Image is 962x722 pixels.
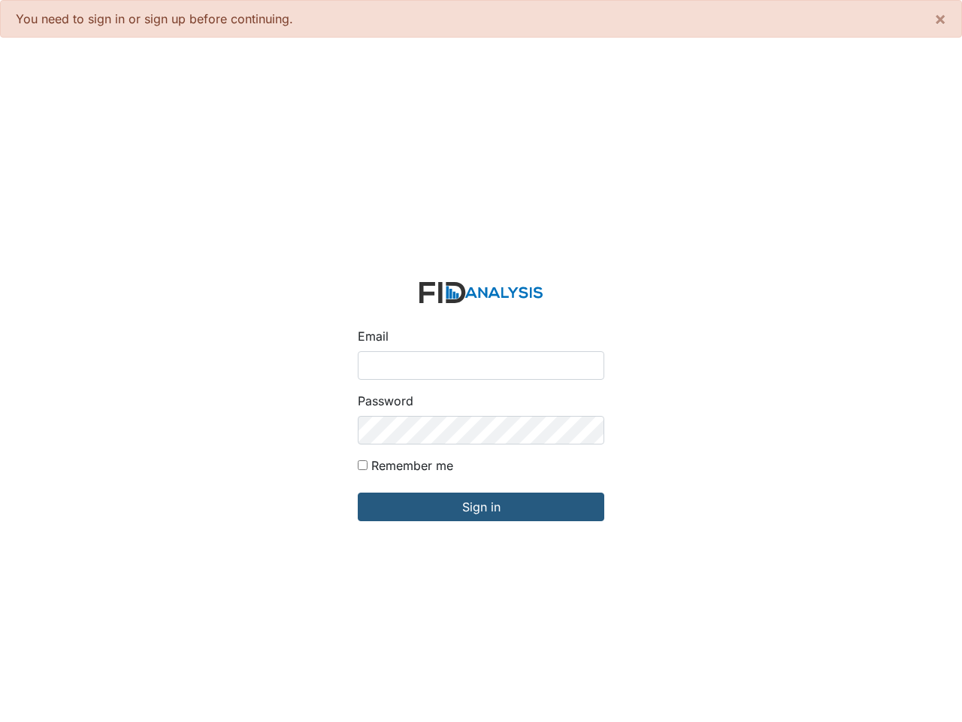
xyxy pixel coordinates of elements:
button: × [919,1,961,37]
input: Sign in [358,493,604,521]
img: logo-2fc8c6e3336f68795322cb6e9a2b9007179b544421de10c17bdaae8622450297.svg [419,282,543,304]
label: Email [358,327,389,345]
label: Password [358,392,413,410]
span: × [934,8,946,29]
label: Remember me [371,457,453,475]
